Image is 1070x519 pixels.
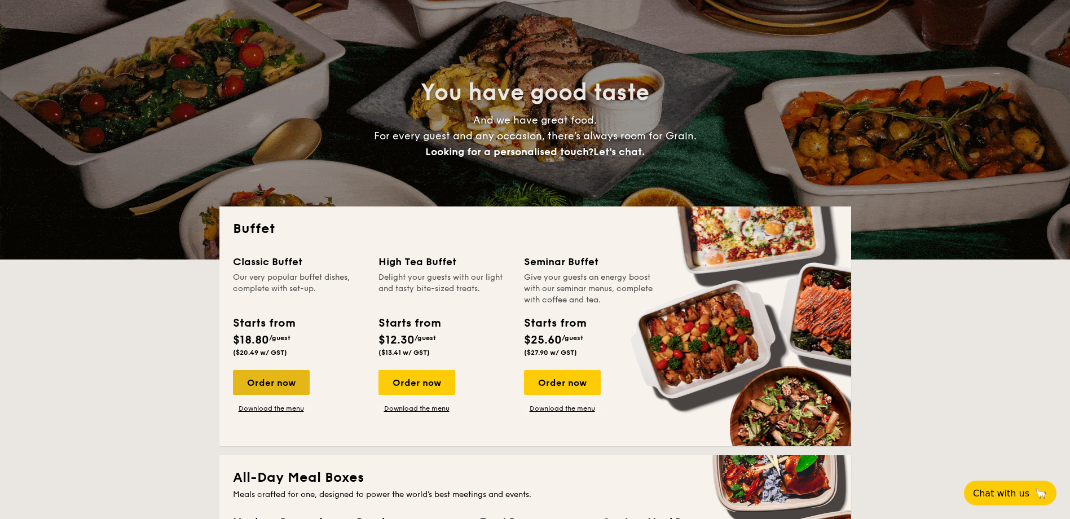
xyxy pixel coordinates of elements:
span: /guest [269,334,290,342]
div: Delight your guests with our light and tasty bite-sized treats. [378,272,510,306]
div: Our very popular buffet dishes, complete with set-up. [233,272,365,306]
a: Download the menu [524,404,601,413]
a: Download the menu [233,404,310,413]
div: Starts from [378,315,440,332]
div: Classic Buffet [233,254,365,270]
span: And we have great food. For every guest and any occasion, there’s always room for Grain. [374,114,697,158]
span: ($20.49 w/ GST) [233,349,287,357]
a: Download the menu [378,404,455,413]
div: Order now [233,370,310,395]
span: /guest [415,334,436,342]
div: Give your guests an energy boost with our seminar menus, complete with coffee and tea. [524,272,656,306]
button: Chat with us🦙 [964,481,1056,505]
h2: Buffet [233,220,838,238]
div: Starts from [233,315,294,332]
span: ($13.41 w/ GST) [378,349,430,357]
span: /guest [562,334,583,342]
div: Starts from [524,315,585,332]
span: $25.60 [524,333,562,347]
div: Order now [378,370,455,395]
span: Chat with us [973,488,1029,499]
div: Order now [524,370,601,395]
span: $12.30 [378,333,415,347]
span: You have good taste [421,79,649,106]
span: Looking for a personalised touch? [425,146,593,158]
div: Seminar Buffet [524,254,656,270]
div: High Tea Buffet [378,254,510,270]
div: Meals crafted for one, designed to power the world's best meetings and events. [233,489,838,500]
span: $18.80 [233,333,269,347]
span: 🦙 [1034,487,1047,500]
span: ($27.90 w/ GST) [524,349,577,357]
h2: All-Day Meal Boxes [233,469,838,487]
span: Let's chat. [593,146,645,158]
